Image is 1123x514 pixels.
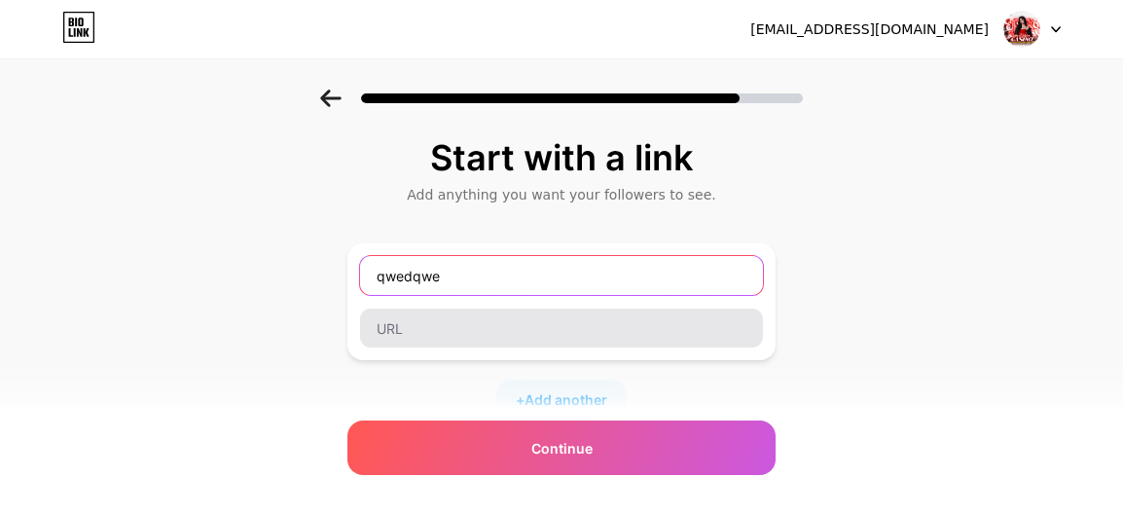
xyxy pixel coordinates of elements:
div: Socials [347,465,776,485]
div: + [496,380,627,419]
div: Start with a link [357,138,766,177]
div: [EMAIL_ADDRESS][DOMAIN_NAME] [750,19,989,40]
input: URL [360,309,763,348]
span: Continue [531,438,593,459]
div: Add anything you want your followers to see. [357,185,766,204]
img: mpo17viral [1003,11,1040,48]
span: Add another [525,389,607,410]
input: Link name [360,256,763,295]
